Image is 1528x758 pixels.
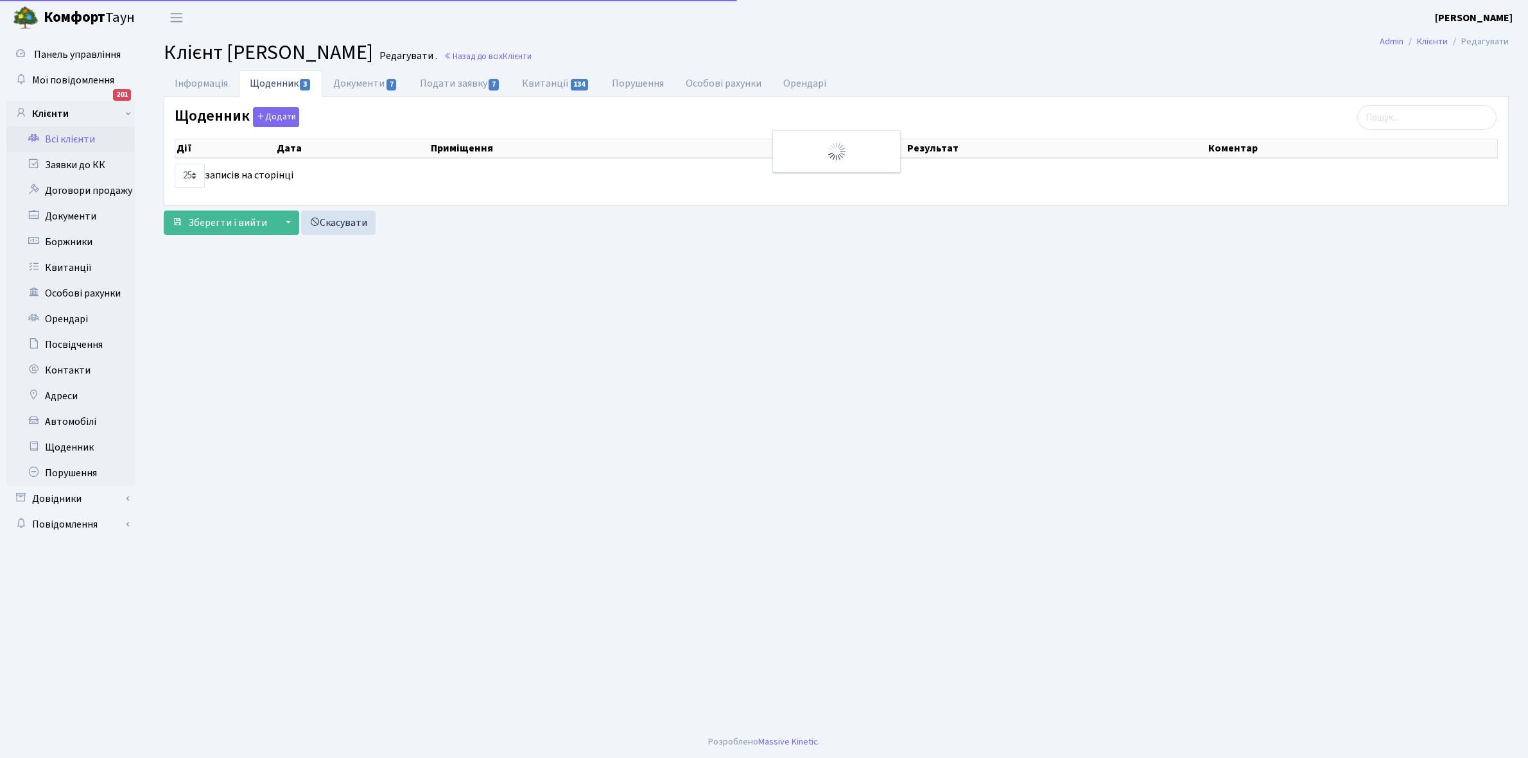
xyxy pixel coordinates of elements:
a: Admin [1380,35,1403,48]
a: Адреси [6,383,135,409]
th: Результат [906,139,1207,157]
nav: breadcrumb [1360,28,1528,55]
b: [PERSON_NAME] [1435,11,1513,25]
div: Розроблено . [708,735,820,749]
a: Контакти [6,357,135,383]
a: Документи [6,203,135,229]
a: Особові рахунки [675,70,772,97]
th: Дата [275,139,430,157]
a: Назад до всіхКлієнти [444,50,532,62]
a: Мої повідомлення201 [6,67,135,93]
a: Панель управління [6,42,135,67]
button: Зберегти і вийти [164,211,275,235]
a: Заявки до КК [6,152,135,178]
a: Скасувати [301,211,376,235]
a: Автомобілі [6,409,135,435]
button: Переключити навігацію [161,7,193,28]
a: Квитанції [511,70,600,97]
li: Редагувати [1448,35,1509,49]
label: записів на сторінці [175,164,293,188]
span: 3 [300,79,310,90]
a: Квитанції [6,255,135,280]
a: Документи [322,70,408,97]
a: [PERSON_NAME] [1435,10,1513,26]
a: Орендарі [772,70,837,97]
span: 7 [489,79,499,90]
span: 134 [571,79,589,90]
a: Додати [250,105,299,128]
a: Посвідчення [6,332,135,357]
a: Подати заявку [409,70,511,97]
a: Клієнти [6,101,135,126]
img: logo.png [13,5,39,31]
button: Щоденник [253,107,299,127]
a: Клієнти [1417,35,1448,48]
a: Інформація [164,70,239,97]
th: Приміщення [430,139,792,157]
a: Massive Kinetic [758,735,818,748]
select: записів на сторінці [175,164,205,188]
a: Щоденник [239,70,322,97]
span: Панель управління [34,47,121,62]
span: Таун [44,7,135,29]
small: Редагувати . [377,50,437,62]
a: Боржники [6,229,135,255]
a: Порушення [601,70,675,97]
th: Коментар [1207,139,1497,157]
th: Дії [175,139,275,157]
span: Мої повідомлення [32,73,114,87]
span: Клієнт [PERSON_NAME] [164,38,373,67]
a: Орендарі [6,306,135,332]
span: Зберегти і вийти [188,216,267,230]
img: Обробка... [826,141,847,162]
a: Всі клієнти [6,126,135,152]
b: Комфорт [44,7,105,28]
a: Повідомлення [6,512,135,537]
a: Особові рахунки [6,280,135,306]
div: 201 [113,89,131,101]
a: Договори продажу [6,178,135,203]
label: Щоденник [175,107,299,127]
a: Довідники [6,486,135,512]
a: Порушення [6,460,135,486]
a: Щоденник [6,435,135,460]
span: Клієнти [503,50,532,62]
input: Пошук... [1357,105,1497,130]
span: 7 [386,79,397,90]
